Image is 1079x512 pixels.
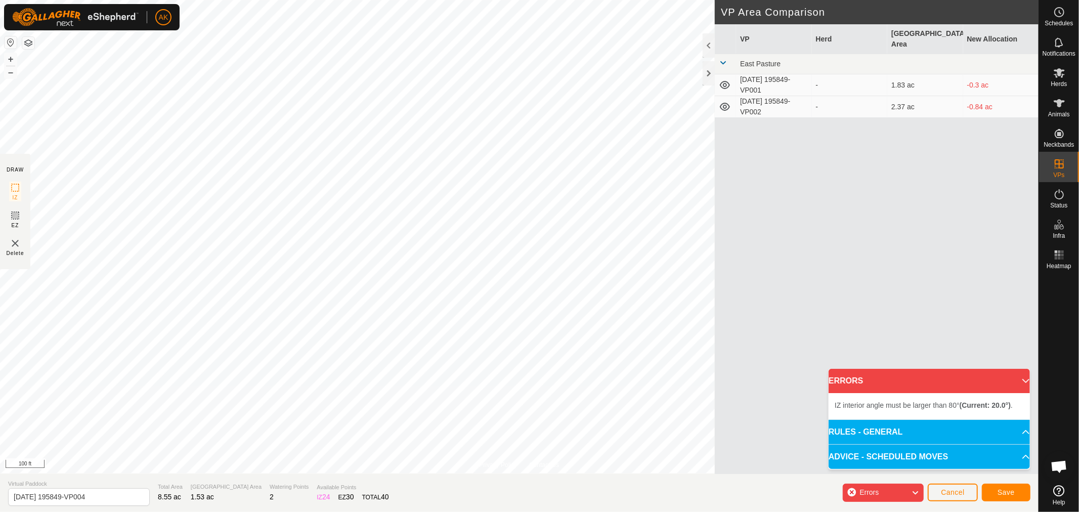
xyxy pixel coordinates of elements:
[12,8,139,26] img: Gallagher Logo
[270,493,274,501] span: 2
[1044,451,1074,482] div: Open chat
[816,102,883,112] div: -
[7,166,24,174] div: DRAW
[1047,263,1071,269] span: Heatmap
[529,460,559,470] a: Contact Us
[317,483,389,492] span: Available Points
[158,483,183,491] span: Total Area
[736,74,811,96] td: [DATE] 195849-VP001
[5,36,17,49] button: Reset Map
[721,6,1039,18] h2: VP Area Comparison
[362,492,389,502] div: TOTAL
[963,96,1039,118] td: -0.84 ac
[159,12,168,23] span: AK
[829,426,903,438] span: RULES - GENERAL
[191,483,262,491] span: [GEOGRAPHIC_DATA] Area
[322,493,330,501] span: 24
[1051,81,1067,87] span: Herds
[829,393,1030,419] p-accordion-content: ERRORS
[1053,233,1065,239] span: Infra
[1050,202,1067,208] span: Status
[270,483,309,491] span: Watering Points
[960,401,1011,409] b: (Current: 20.0°)
[812,24,887,54] th: Herd
[479,460,517,470] a: Privacy Policy
[12,222,19,229] span: EZ
[346,493,354,501] span: 30
[5,66,17,78] button: –
[829,369,1030,393] p-accordion-header: ERRORS
[982,484,1030,501] button: Save
[829,451,948,463] span: ADVICE - SCHEDULED MOVES
[158,493,181,501] span: 8.55 ac
[191,493,214,501] span: 1.53 ac
[829,375,863,387] span: ERRORS
[859,488,879,496] span: Errors
[317,492,330,502] div: IZ
[829,420,1030,444] p-accordion-header: RULES - GENERAL
[381,493,389,501] span: 40
[736,96,811,118] td: [DATE] 195849-VP002
[1053,499,1065,505] span: Help
[998,488,1015,496] span: Save
[887,24,963,54] th: [GEOGRAPHIC_DATA] Area
[835,401,1013,409] span: IZ interior angle must be larger than 80° .
[928,484,978,501] button: Cancel
[1045,20,1073,26] span: Schedules
[740,60,781,68] span: East Pasture
[338,492,354,502] div: EZ
[963,74,1039,96] td: -0.3 ac
[1053,172,1064,178] span: VPs
[22,37,34,49] button: Map Layers
[13,194,18,201] span: IZ
[8,480,150,488] span: Virtual Paddock
[9,237,21,249] img: VP
[887,74,963,96] td: 1.83 ac
[7,249,24,257] span: Delete
[736,24,811,54] th: VP
[1048,111,1070,117] span: Animals
[941,488,965,496] span: Cancel
[5,53,17,65] button: +
[1039,481,1079,509] a: Help
[829,445,1030,469] p-accordion-header: ADVICE - SCHEDULED MOVES
[816,80,883,91] div: -
[963,24,1039,54] th: New Allocation
[887,96,963,118] td: 2.37 ac
[1043,51,1075,57] span: Notifications
[1044,142,1074,148] span: Neckbands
